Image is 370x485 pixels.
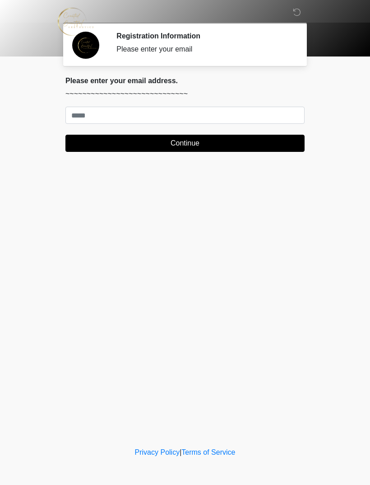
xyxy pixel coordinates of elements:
button: Continue [65,135,305,152]
div: Please enter your email [116,44,291,55]
a: Terms of Service [181,448,235,456]
img: Created Beautiful Aesthetics Logo [56,7,94,36]
p: ~~~~~~~~~~~~~~~~~~~~~~~~~~~~~ [65,89,305,99]
img: Agent Avatar [72,32,99,59]
a: Privacy Policy [135,448,180,456]
h2: Please enter your email address. [65,76,305,85]
a: | [180,448,181,456]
